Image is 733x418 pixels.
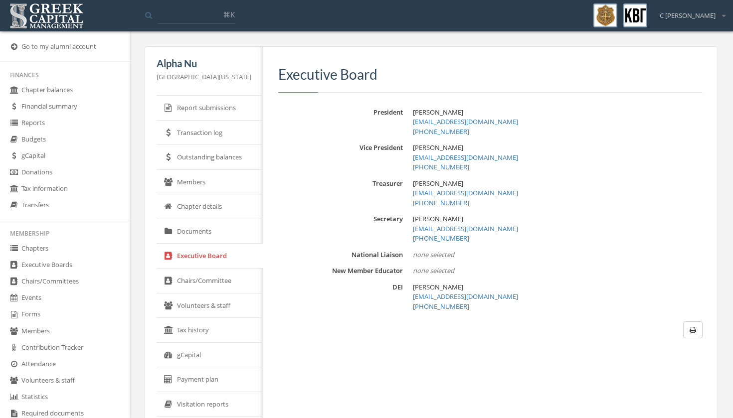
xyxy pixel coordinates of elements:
a: Members [157,170,263,195]
p: [GEOGRAPHIC_DATA][US_STATE] [157,71,251,82]
a: Payment plan [157,367,263,392]
em: none selected [413,250,454,259]
span: [PERSON_NAME] [413,108,463,117]
a: [PHONE_NUMBER] [413,127,469,136]
span: [PERSON_NAME] [413,282,463,291]
a: [EMAIL_ADDRESS][DOMAIN_NAME] [413,153,518,162]
a: [EMAIL_ADDRESS][DOMAIN_NAME] [413,292,518,301]
a: Visitation reports [157,392,263,417]
a: [EMAIL_ADDRESS][DOMAIN_NAME] [413,224,518,233]
span: [PERSON_NAME] [413,143,463,152]
a: Chairs/Committee [157,269,263,293]
a: Transaction log [157,121,263,145]
dt: Vice President [278,143,403,152]
dt: Secretary [278,214,403,224]
a: [PHONE_NUMBER] [413,234,469,243]
dt: Treasurer [278,179,403,188]
dt: National Liaison [278,250,403,260]
a: [PHONE_NUMBER] [413,162,469,171]
dt: New Member Educator [278,266,403,276]
h3: Executive Board [278,67,703,82]
dt: President [278,108,403,117]
span: [PERSON_NAME] [413,214,463,223]
a: gCapital [157,343,263,368]
a: [PHONE_NUMBER] [413,198,469,207]
a: [EMAIL_ADDRESS][DOMAIN_NAME] [413,117,518,126]
span: C [PERSON_NAME] [660,11,716,20]
a: Documents [157,219,263,244]
span: [PERSON_NAME] [413,179,463,188]
h5: Alpha Nu [157,58,251,69]
a: Report submissions [157,96,263,121]
a: [EMAIL_ADDRESS][DOMAIN_NAME] [413,188,518,197]
a: Outstanding balances [157,145,263,170]
a: Executive Board [157,244,263,269]
dt: DEI [278,282,403,292]
em: none selected [413,266,454,275]
span: ⌘K [223,9,235,19]
a: Tax history [157,318,263,343]
a: Volunteers & staff [157,293,263,318]
div: C [PERSON_NAME] [653,3,726,20]
a: Chapter details [157,194,263,219]
a: [PHONE_NUMBER] [413,302,469,311]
